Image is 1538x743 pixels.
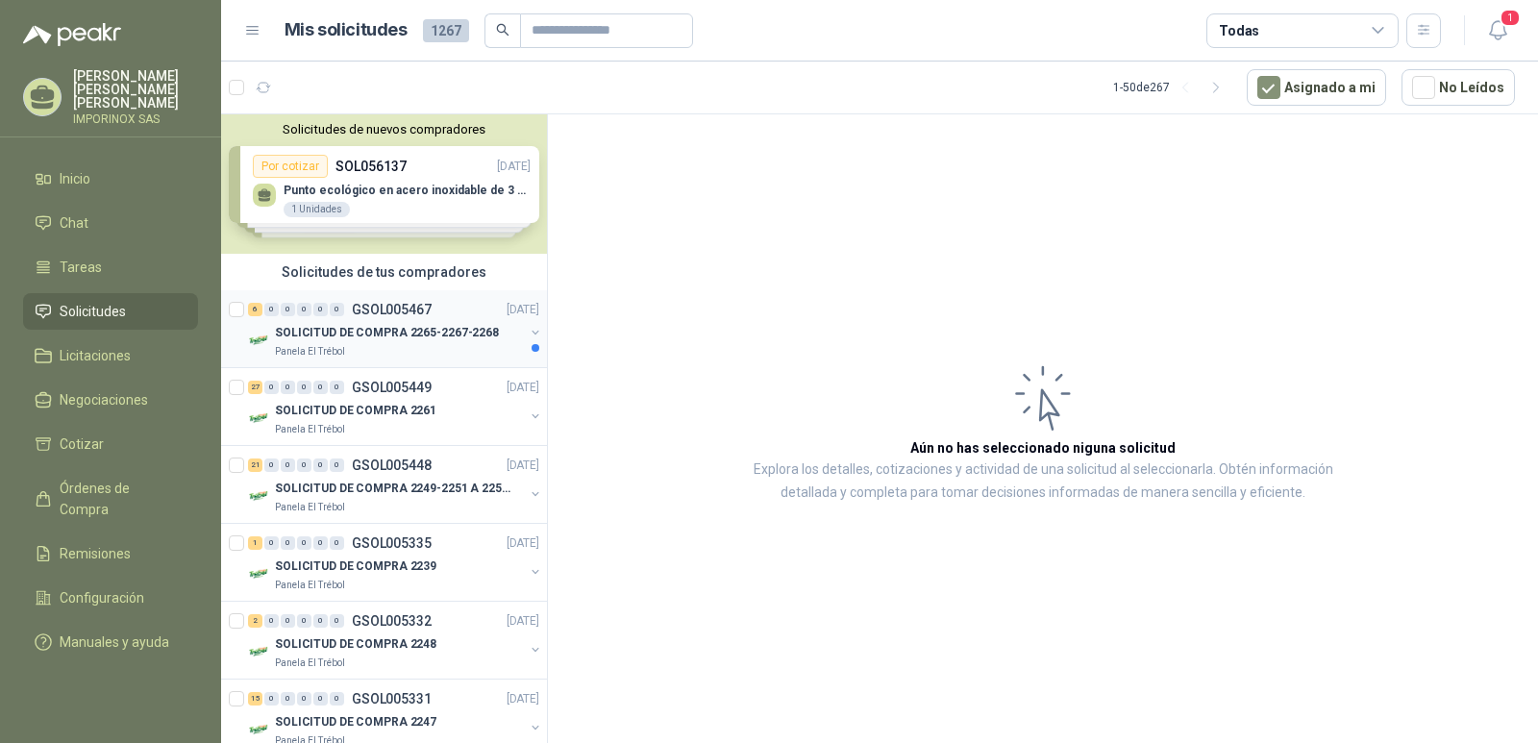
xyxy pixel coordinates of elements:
[281,536,295,550] div: 0
[1480,13,1515,48] button: 1
[23,580,198,616] a: Configuración
[221,114,547,254] div: Solicitudes de nuevos compradoresPor cotizarSOL056137[DATE] Punto ecológico en acero inoxidable d...
[248,303,262,316] div: 6
[275,713,436,731] p: SOLICITUD DE COMPRA 2247
[248,484,271,508] img: Company Logo
[330,692,344,706] div: 0
[275,344,345,359] p: Panela El Trébol
[23,337,198,374] a: Licitaciones
[507,379,539,397] p: [DATE]
[221,254,547,290] div: Solicitudes de tus compradores
[507,690,539,708] p: [DATE]
[60,168,90,189] span: Inicio
[248,329,271,352] img: Company Logo
[248,614,262,628] div: 2
[60,543,131,564] span: Remisiones
[313,303,328,316] div: 0
[313,692,328,706] div: 0
[264,303,279,316] div: 0
[330,458,344,472] div: 0
[60,257,102,278] span: Tareas
[507,301,539,319] p: [DATE]
[297,536,311,550] div: 0
[60,632,169,653] span: Manuales y ayuda
[285,16,408,44] h1: Mis solicitudes
[1219,20,1259,41] div: Todas
[23,293,198,330] a: Solicitudes
[313,381,328,394] div: 0
[60,587,144,608] span: Configuración
[275,578,345,593] p: Panela El Trébol
[275,402,436,420] p: SOLICITUD DE COMPRA 2261
[281,458,295,472] div: 0
[248,376,543,437] a: 27 0 0 0 0 0 GSOL005449[DATE] Company LogoSOLICITUD DE COMPRA 2261Panela El Trébol
[229,122,539,136] button: Solicitudes de nuevos compradores
[275,500,345,515] p: Panela El Trébol
[60,389,148,410] span: Negociaciones
[248,692,262,706] div: 15
[264,458,279,472] div: 0
[423,19,469,42] span: 1267
[352,614,432,628] p: GSOL005332
[330,381,344,394] div: 0
[275,656,345,671] p: Panela El Trébol
[275,557,436,576] p: SOLICITUD DE COMPRA 2239
[1402,69,1515,106] button: No Leídos
[352,303,432,316] p: GSOL005467
[275,422,345,437] p: Panela El Trébol
[507,612,539,631] p: [DATE]
[23,249,198,285] a: Tareas
[60,433,104,455] span: Cotizar
[330,536,344,550] div: 0
[297,692,311,706] div: 0
[248,458,262,472] div: 21
[264,381,279,394] div: 0
[248,532,543,593] a: 1 0 0 0 0 0 GSOL005335[DATE] Company LogoSOLICITUD DE COMPRA 2239Panela El Trébol
[352,692,432,706] p: GSOL005331
[275,480,514,498] p: SOLICITUD DE COMPRA 2249-2251 A 2256-2258 Y 2262
[248,454,543,515] a: 21 0 0 0 0 0 GSOL005448[DATE] Company LogoSOLICITUD DE COMPRA 2249-2251 A 2256-2258 Y 2262Panela ...
[281,614,295,628] div: 0
[248,640,271,663] img: Company Logo
[297,381,311,394] div: 0
[297,614,311,628] div: 0
[23,535,198,572] a: Remisiones
[264,536,279,550] div: 0
[313,536,328,550] div: 0
[297,458,311,472] div: 0
[910,437,1176,458] h3: Aún no has seleccionado niguna solicitud
[23,382,198,418] a: Negociaciones
[1500,9,1521,27] span: 1
[248,718,271,741] img: Company Logo
[73,69,198,110] p: [PERSON_NAME] [PERSON_NAME] [PERSON_NAME]
[297,303,311,316] div: 0
[507,457,539,475] p: [DATE]
[60,301,126,322] span: Solicitudes
[248,298,543,359] a: 6 0 0 0 0 0 GSOL005467[DATE] Company LogoSOLICITUD DE COMPRA 2265-2267-2268Panela El Trébol
[248,407,271,430] img: Company Logo
[248,381,262,394] div: 27
[248,609,543,671] a: 2 0 0 0 0 0 GSOL005332[DATE] Company LogoSOLICITUD DE COMPRA 2248Panela El Trébol
[281,381,295,394] div: 0
[313,458,328,472] div: 0
[264,692,279,706] div: 0
[23,23,121,46] img: Logo peakr
[496,23,509,37] span: search
[330,303,344,316] div: 0
[23,205,198,241] a: Chat
[248,562,271,585] img: Company Logo
[740,458,1346,505] p: Explora los detalles, cotizaciones y actividad de una solicitud al seleccionarla. Obtén informaci...
[275,635,436,654] p: SOLICITUD DE COMPRA 2248
[507,534,539,553] p: [DATE]
[281,692,295,706] div: 0
[313,614,328,628] div: 0
[330,614,344,628] div: 0
[23,470,198,528] a: Órdenes de Compra
[23,161,198,197] a: Inicio
[352,458,432,472] p: GSOL005448
[281,303,295,316] div: 0
[60,212,88,234] span: Chat
[60,345,131,366] span: Licitaciones
[23,426,198,462] a: Cotizar
[23,624,198,660] a: Manuales y ayuda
